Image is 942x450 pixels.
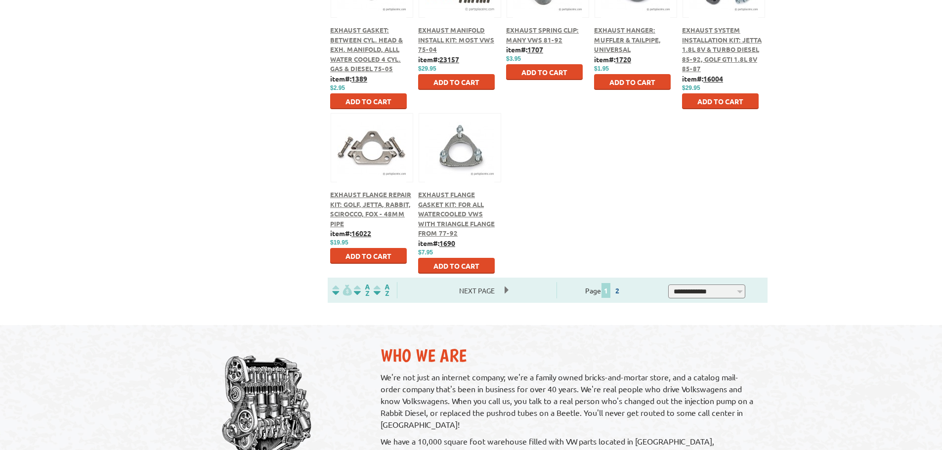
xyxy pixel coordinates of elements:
[506,64,583,80] button: Add to Cart
[418,258,495,274] button: Add to Cart
[594,74,671,90] button: Add to Cart
[352,285,372,296] img: Sort by Headline
[615,55,631,64] u: 1720
[330,74,367,83] b: item#:
[351,229,371,238] u: 16022
[345,251,391,260] span: Add to Cart
[609,78,655,86] span: Add to Cart
[506,45,543,54] b: item#:
[506,55,521,62] span: $3.95
[449,283,505,298] span: Next Page
[330,26,403,73] a: Exhaust Gasket: Between Cyl. Head & Exh. Manifold, Alll Water Cooled 4 Cyl. Gas & Diesel 75-05
[330,248,407,264] button: Add to Cart
[332,285,352,296] img: filterpricelow.svg
[372,285,391,296] img: Sort by Sales Rank
[330,84,345,91] span: $2.95
[345,97,391,106] span: Add to Cart
[418,26,494,53] a: Exhaust Manifold Install Kit: Most VWs 75-04
[418,74,495,90] button: Add to Cart
[594,26,661,53] a: Exhaust Hanger: Muffler & Tailpipe, Universal
[527,45,543,54] u: 1707
[594,65,609,72] span: $1.95
[682,84,700,91] span: $29.95
[439,239,455,247] u: 1690
[418,249,433,256] span: $7.95
[682,74,723,83] b: item#:
[330,229,371,238] b: item#:
[601,283,610,298] span: 1
[330,239,348,246] span: $19.95
[613,286,622,295] a: 2
[682,93,759,109] button: Add to Cart
[330,93,407,109] button: Add to Cart
[557,282,651,298] div: Page
[703,74,723,83] u: 16004
[433,261,479,270] span: Add to Cart
[351,74,367,83] u: 1389
[418,65,436,72] span: $29.95
[418,239,455,247] b: item#:
[330,190,411,228] a: Exhaust Flange Repair Kit: Golf, Jetta, Rabbit, Scirocco, Fox - 48mm Pipe
[506,26,579,44] a: Exhaust Spring Clip: Many VWs 81-92
[439,55,459,64] u: 23157
[433,78,479,86] span: Add to Cart
[449,286,505,295] a: Next Page
[697,97,743,106] span: Add to Cart
[418,55,459,64] b: item#:
[521,68,567,77] span: Add to Cart
[418,190,495,237] a: Exhaust Flange Gasket Kit: For all Watercooled VWs with triangle flange from 77-92
[682,26,762,73] a: Exhaust System Installation Kit: Jetta 1.8L 8V & Turbo Diesel 85-92, Golf GTI 1.8L 8V 85-87
[381,345,758,366] h2: Who We Are
[381,371,758,430] p: We're not just an internet company; we're a family owned bricks-and-mortar store, and a catalog m...
[594,55,631,64] b: item#:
